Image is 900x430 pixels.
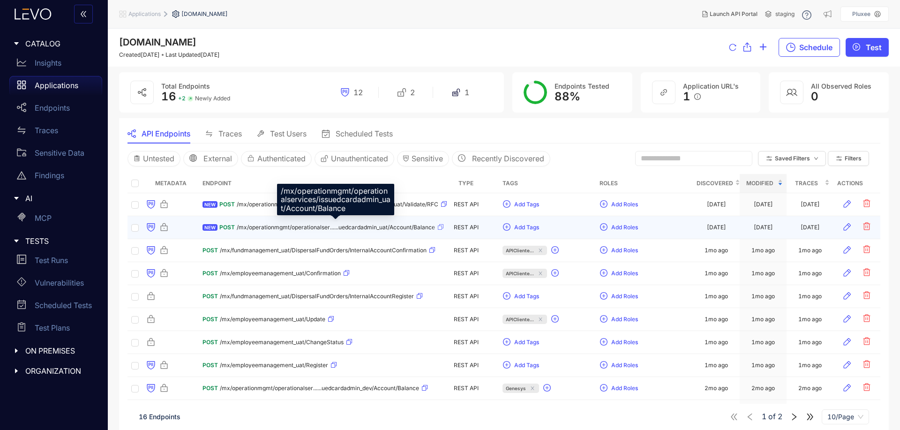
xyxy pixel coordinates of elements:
div: 1mo ago [751,247,775,254]
button: plus-circleAdd Roles [600,266,638,281]
p: Endpoints [35,104,70,112]
a: Sensitive Data [9,143,102,166]
span: info-circle [694,93,701,100]
span: Add Tags [514,293,539,300]
button: Filters [828,151,869,166]
button: plus-circleAdd Roles [600,335,638,350]
div: ON PREMISES [6,341,102,361]
span: Applications [128,11,161,17]
span: plus-circle [600,338,607,347]
span: 2 [778,413,782,421]
span: Total Endpoints [161,82,210,90]
button: double-left [74,5,93,23]
span: play-circle [853,43,860,52]
p: Test Runs [35,256,68,264]
span: /mx/operationmgmt/operationalser......uedcardadmin_dev/Account/Balance [220,385,419,392]
div: 1mo ago [798,293,822,300]
span: API Endpoints [142,129,190,138]
span: Genesys [506,384,526,393]
span: plus-circle [551,269,559,278]
button: plus-circleAdd Roles [600,289,638,304]
span: POST [202,316,218,323]
span: AI [25,194,95,203]
span: down [814,156,818,161]
span: Add Roles [611,224,638,231]
span: Saved Filters [775,155,810,162]
span: Traces [218,129,242,138]
button: plus-circleAdd Roles [600,358,638,373]
span: Add Roles [611,339,638,346]
span: /mx/employeemanagement_uat/Register [220,362,328,369]
span: caret-right [13,238,20,244]
button: plus-circle [551,266,563,281]
span: plus-circle [503,292,510,301]
a: Endpoints [9,98,102,121]
span: plus-circle [503,361,510,370]
p: MCP [35,214,52,222]
span: staging [775,11,795,17]
th: Traces [787,174,833,193]
span: Traces [790,178,823,189]
span: Sensitive [412,154,443,163]
button: Saved Filtersdown [758,151,826,166]
div: AI [6,189,102,208]
button: plus-circle [543,381,555,396]
button: play-circleTest [846,38,889,57]
span: double-right [806,413,814,421]
button: Unauthenticated [315,151,394,166]
span: 0 [811,90,818,103]
span: Add Tags [514,339,539,346]
span: Newly Added [195,95,230,102]
div: 1mo ago [798,316,822,323]
div: 1mo ago [705,247,728,254]
span: plus-circle [600,200,607,209]
div: REST API [437,270,495,277]
span: 16 Endpoints [139,413,180,421]
span: setting [172,10,181,18]
span: right [790,413,798,421]
button: plus-circleAdd Roles [600,197,638,212]
th: Tags [499,174,596,193]
span: Add Tags [514,201,539,208]
button: plus-circleAdd Tags [502,220,540,235]
button: Launch API Portal [695,7,765,22]
div: Created [DATE] Last Updated [DATE] [119,52,220,58]
span: ON PREMISES [25,347,95,355]
div: REST API [437,224,495,231]
div: REST API [437,201,495,208]
span: /mx/operationmgmt/operationalservices/issuedcardadmin_uat/Validate/RFC [237,201,438,208]
p: Traces [35,126,58,135]
span: caret-right [13,195,20,202]
span: plus-circle [600,269,607,278]
div: [DATE] [707,201,726,208]
span: plus-circle [503,223,510,232]
a: Insights [9,53,102,76]
span: Launch API Portal [710,11,757,17]
span: 12 [353,88,363,97]
span: [DOMAIN_NAME] [119,37,196,48]
div: REST API [437,293,495,300]
span: plus-circle [600,384,607,392]
div: 1mo ago [705,316,728,323]
button: clock-circleRecently Discovered [452,151,550,166]
div: 1mo ago [798,270,822,277]
span: APICliente... [506,269,534,278]
span: warning [17,171,26,180]
span: Add Roles [611,385,638,392]
span: POST [202,247,218,254]
span: CATALOG [25,39,95,48]
p: Vulnerabilities [35,279,84,287]
span: plus-circle [551,246,559,255]
th: Endpoint [199,174,433,193]
p: Insights [35,59,61,67]
button: Authenticated [241,151,312,166]
a: Findings [9,166,102,189]
span: Schedule [799,43,832,52]
span: plus-circle [600,361,607,370]
div: REST API [437,339,495,346]
th: Roles [596,174,693,193]
div: 1mo ago [705,339,728,346]
span: caret-right [13,368,20,374]
p: Findings [35,171,64,180]
span: NEW [202,201,217,208]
